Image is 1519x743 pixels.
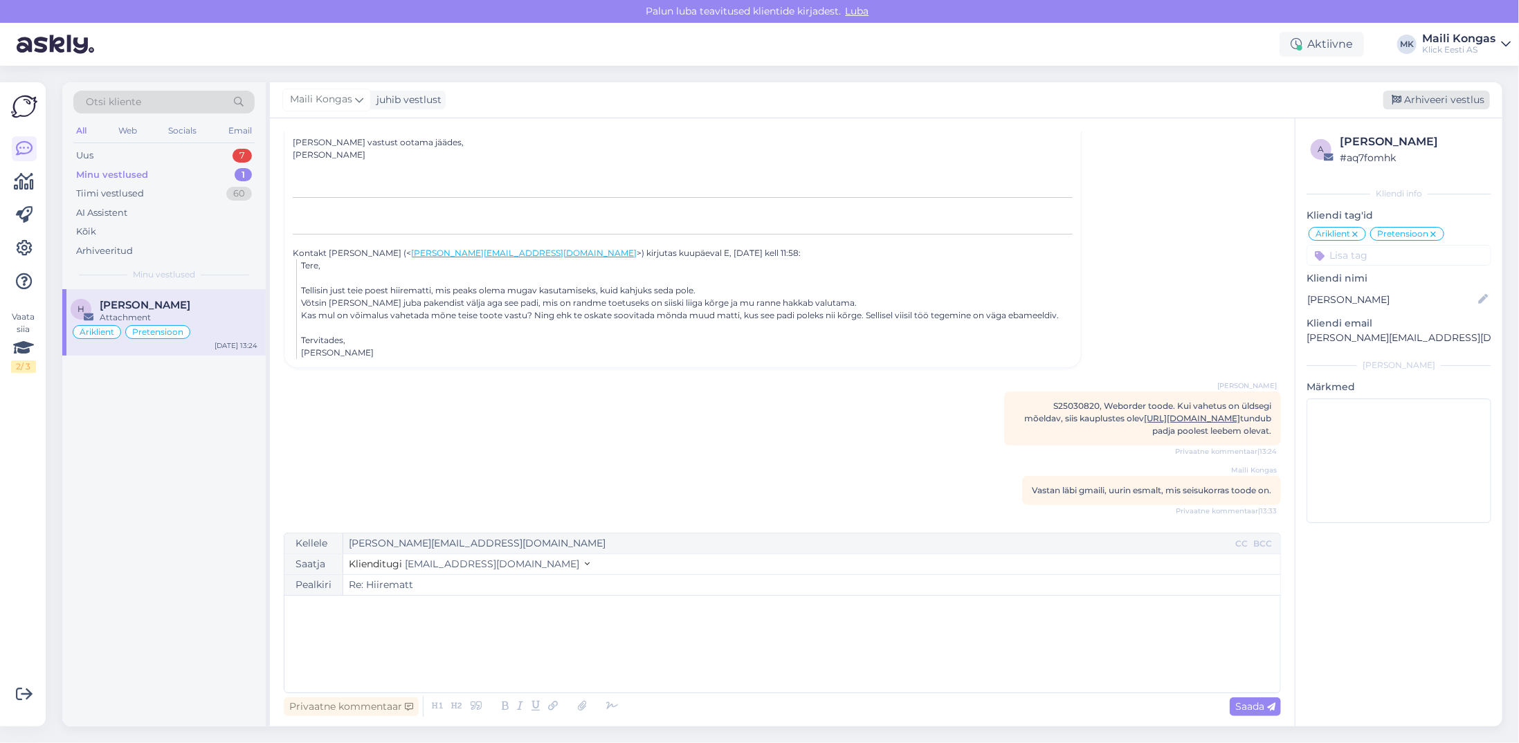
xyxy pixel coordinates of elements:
[343,533,1233,553] input: Recepient...
[293,136,1073,149] div: [PERSON_NAME] vastust ootama jäädes,
[226,187,252,201] div: 60
[100,311,257,324] div: Attachment
[235,168,252,182] div: 1
[1250,538,1275,550] div: BCC
[290,92,352,107] span: Maili Kongas
[343,575,1280,595] input: Write subject here...
[11,311,36,373] div: Vaata siia
[284,575,343,595] div: Pealkiri
[132,328,183,336] span: Pretensioon
[76,244,133,258] div: Arhiveeritud
[76,206,127,220] div: AI Assistent
[293,99,1073,235] div: Märgin ära ka, et see on tellitud EKNK Toompea [DEMOGRAPHIC_DATA].
[1316,230,1350,238] span: Äriklient
[86,95,141,109] span: Otsi kliente
[1032,485,1271,495] span: Vastan läbi gmaili, uurin esmalt, mis seisukorras toode on.
[233,149,252,163] div: 7
[349,557,590,571] button: Klienditugi [EMAIL_ADDRESS][DOMAIN_NAME]
[371,93,442,107] div: juhib vestlust
[1235,700,1275,713] span: Saada
[411,248,637,258] a: [PERSON_NAME][EMAIL_ADDRESS][DOMAIN_NAME]
[1383,91,1490,109] div: Arhiveeri vestlus
[76,225,96,239] div: Kõik
[301,347,1072,359] div: [PERSON_NAME]
[11,93,37,120] img: Askly Logo
[1175,446,1277,457] span: Privaatne kommentaar | 13:24
[165,122,199,140] div: Socials
[1422,33,1495,44] div: Maili Kongas
[1318,144,1325,154] span: a
[1307,245,1491,266] input: Lisa tag
[215,340,257,351] div: [DATE] 13:24
[301,297,1072,309] div: Võtsin [PERSON_NAME] juba pakendist välja aga see padi, mis on randme toetuseks on siiski liiga k...
[1280,32,1364,57] div: Aktiivne
[301,259,1072,359] div: Tere,
[1307,208,1491,223] p: Kliendi tag'id
[73,122,89,140] div: All
[1307,331,1491,345] p: [PERSON_NAME][EMAIL_ADDRESS][DOMAIN_NAME]
[284,554,343,574] div: Saatja
[1024,401,1271,436] span: S25030820, Weborder toode. Kui vahetus on üldsegi mõeldav, siis kauplustes olev tundub padja pool...
[1422,33,1511,55] a: Maili KongasKlick Eesti AS
[1307,316,1491,331] p: Kliendi email
[226,122,255,140] div: Email
[1217,380,1277,391] span: [PERSON_NAME]
[284,533,343,553] div: Kellele
[284,697,419,716] div: Privaatne kommentaar
[301,309,1072,322] div: Kas mul on võimalus vahetada mõne teise toote vastu? Ning ehk te oskate soovitada mõnda muud matt...
[76,187,144,201] div: Tiimi vestlused
[301,334,1072,347] div: Tervitades,
[80,328,114,336] span: Äriklient
[1377,230,1428,238] span: Pretensioon
[1233,538,1250,550] div: CC
[842,5,873,17] span: Luba
[1144,413,1240,423] a: [URL][DOMAIN_NAME]
[349,558,402,570] span: Klienditugi
[76,149,93,163] div: Uus
[293,247,1073,259] div: Kontakt [PERSON_NAME] (< >) kirjutas kuupäeval E, [DATE] kell 11:58:
[1397,35,1417,54] div: MK
[1307,292,1475,307] input: Lisa nimi
[133,268,195,281] span: Minu vestlused
[1176,506,1277,516] span: Privaatne kommentaar | 13:33
[11,360,36,373] div: 2 / 3
[1307,380,1491,394] p: Märkmed
[78,304,84,314] span: H
[100,299,190,311] span: Helina Laar
[76,168,148,182] div: Minu vestlused
[1307,187,1491,200] div: Kliendi info
[1307,359,1491,371] div: [PERSON_NAME]
[1307,271,1491,286] p: Kliendi nimi
[301,284,1072,297] div: Tellisin just teie poest hiirematti, mis peaks olema mugav kasutamiseks, kuid kahjuks seda pole.
[1225,465,1277,475] span: Maili Kongas
[1340,134,1487,150] div: [PERSON_NAME]
[405,558,579,570] span: [EMAIL_ADDRESS][DOMAIN_NAME]
[116,122,140,140] div: Web
[1340,150,1487,165] div: # aq7fomhk
[293,149,1073,161] div: [PERSON_NAME]
[1422,44,1495,55] div: Klick Eesti AS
